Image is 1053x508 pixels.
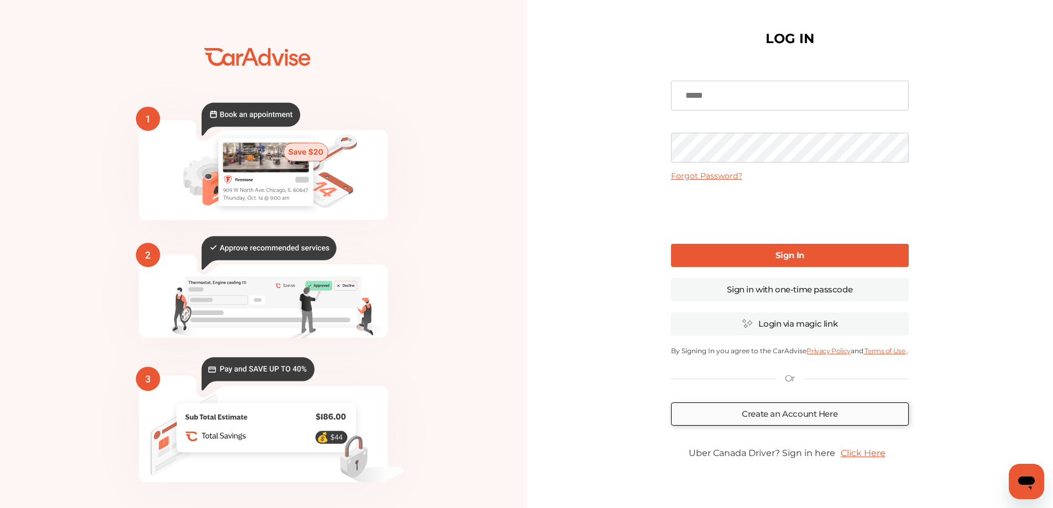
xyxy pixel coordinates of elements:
[671,244,909,267] a: Sign In
[671,312,909,336] a: Login via magic link
[706,190,874,233] iframe: reCAPTCHA
[785,373,795,385] p: Or
[863,347,907,355] a: Terms of Use
[671,171,742,181] a: Forgot Password?
[317,432,329,443] text: 💰
[671,278,909,301] a: Sign in with one-time passcode
[776,250,804,260] b: Sign In
[742,318,753,329] img: magic_icon.32c66aac.svg
[806,347,850,355] a: Privacy Policy
[1009,464,1044,499] iframe: Button to launch messaging window
[671,347,909,355] p: By Signing In you agree to the CarAdvise and .
[689,448,835,458] span: Uber Canada Driver? Sign in here
[766,33,814,44] h1: LOG IN
[671,402,909,426] a: Create an Account Here
[835,442,891,464] a: Click Here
